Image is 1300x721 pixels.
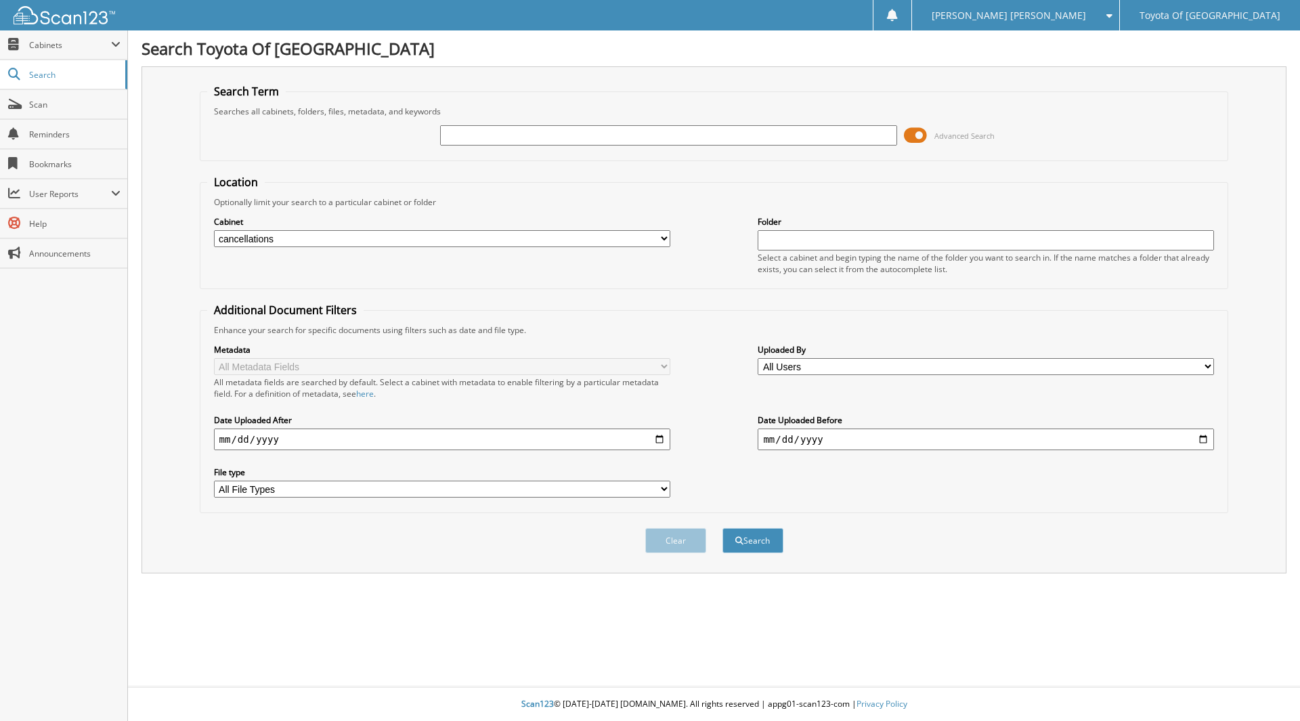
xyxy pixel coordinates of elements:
[214,216,670,227] label: Cabinet
[934,131,995,141] span: Advanced Search
[1140,12,1280,20] span: Toyota Of [GEOGRAPHIC_DATA]
[29,158,121,170] span: Bookmarks
[207,324,1221,336] div: Enhance your search for specific documents using filters such as date and file type.
[207,303,364,318] legend: Additional Document Filters
[214,429,670,450] input: start
[29,99,121,110] span: Scan
[214,344,670,355] label: Metadata
[857,698,907,709] a: Privacy Policy
[758,429,1214,450] input: end
[29,188,111,200] span: User Reports
[207,106,1221,117] div: Searches all cabinets, folders, files, metadata, and keywords
[1232,656,1300,721] iframe: Chat Widget
[128,688,1300,721] div: © [DATE]-[DATE] [DOMAIN_NAME]. All rights reserved | appg01-scan123-com |
[722,528,783,553] button: Search
[142,37,1286,60] h1: Search Toyota Of [GEOGRAPHIC_DATA]
[207,196,1221,208] div: Optionally limit your search to a particular cabinet or folder
[29,69,118,81] span: Search
[14,6,115,24] img: scan123-logo-white.svg
[758,344,1214,355] label: Uploaded By
[758,414,1214,426] label: Date Uploaded Before
[758,252,1214,275] div: Select a cabinet and begin typing the name of the folder you want to search in. If the name match...
[758,216,1214,227] label: Folder
[207,84,286,99] legend: Search Term
[214,414,670,426] label: Date Uploaded After
[214,376,670,399] div: All metadata fields are searched by default. Select a cabinet with metadata to enable filtering b...
[214,466,670,478] label: File type
[645,528,706,553] button: Clear
[521,698,554,709] span: Scan123
[932,12,1086,20] span: [PERSON_NAME] [PERSON_NAME]
[356,388,374,399] a: here
[29,39,111,51] span: Cabinets
[207,175,265,190] legend: Location
[29,248,121,259] span: Announcements
[29,218,121,230] span: Help
[29,129,121,140] span: Reminders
